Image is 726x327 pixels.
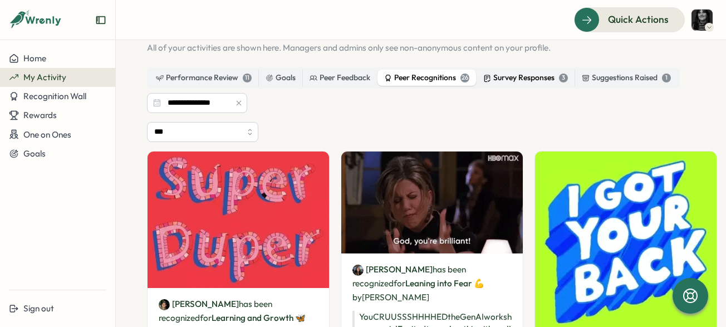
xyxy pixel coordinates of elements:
[608,12,669,27] span: Quick Actions
[352,265,364,276] img: Ashley Jessen
[23,72,66,82] span: My Activity
[23,53,46,64] span: Home
[460,74,469,82] div: 26
[352,263,433,276] a: Ashley Jessen[PERSON_NAME]
[582,72,671,84] div: Suggestions Raised
[23,148,46,159] span: Goals
[148,152,329,288] img: Recognition Image
[23,91,86,101] span: Recognition Wall
[95,14,106,26] button: Expand sidebar
[200,313,212,323] span: for
[147,42,695,54] p: All of your activities are shown here. Managers and admins only see non-anonymous content on your...
[243,74,252,82] div: 11
[394,278,405,289] span: for
[574,7,685,32] button: Quick Actions
[384,72,469,84] div: Peer Recognitions
[559,74,568,82] div: 3
[212,313,306,323] span: Learning and Growth 🦋
[662,74,671,82] div: 1
[310,72,370,84] div: Peer Feedback
[23,303,54,314] span: Sign out
[483,72,568,84] div: Survey Responses
[23,129,71,140] span: One on Ones
[691,9,713,31] img: Vic de Aranzeta
[266,72,296,84] div: Goals
[159,298,239,310] a: Ethan Elisara[PERSON_NAME]
[341,152,523,253] img: Recognition Image
[405,278,484,289] span: Leaning into Fear 💪
[23,110,57,120] span: Rewards
[159,299,170,310] img: Ethan Elisara
[156,72,252,84] div: Performance Review
[352,262,512,304] p: has been recognized by [PERSON_NAME]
